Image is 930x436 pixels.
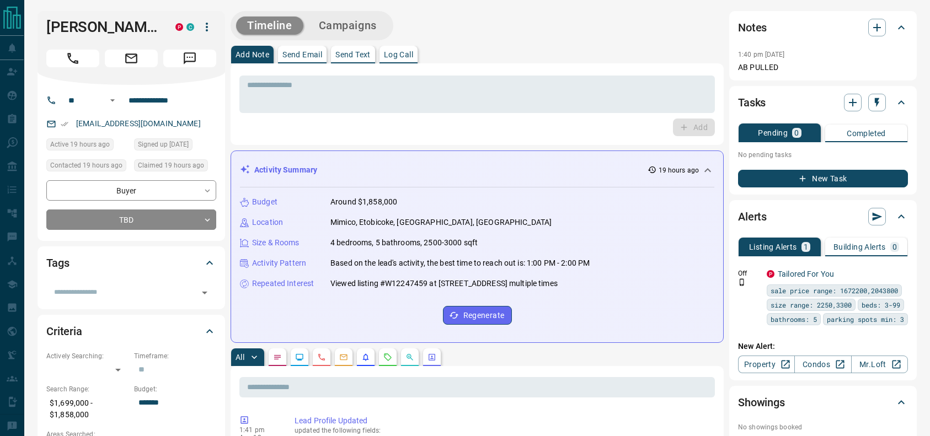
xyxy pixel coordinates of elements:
[330,217,552,228] p: Mimico, Etobicoke, [GEOGRAPHIC_DATA], [GEOGRAPHIC_DATA]
[239,426,278,434] p: 1:41 pm
[738,278,746,286] svg: Push Notification Only
[138,160,204,171] span: Claimed 19 hours ago
[738,203,908,230] div: Alerts
[252,196,277,208] p: Budget
[767,270,774,278] div: property.ca
[236,17,303,35] button: Timeline
[46,138,129,154] div: Tue Aug 12 2025
[427,353,436,362] svg: Agent Actions
[758,129,788,137] p: Pending
[105,50,158,67] span: Email
[46,394,129,424] p: $1,699,000 - $1,858,000
[252,237,300,249] p: Size & Rooms
[794,356,851,373] a: Condos
[847,130,886,137] p: Completed
[175,23,183,31] div: property.ca
[46,384,129,394] p: Search Range:
[405,353,414,362] svg: Opportunities
[659,165,699,175] p: 19 hours ago
[383,353,392,362] svg: Requests
[134,384,216,394] p: Budget:
[197,285,212,300] button: Open
[443,306,512,325] button: Regenerate
[738,356,795,373] a: Property
[134,138,216,154] div: Fri Feb 19 2016
[771,299,852,310] span: size range: 2250,3300
[186,23,194,31] div: condos.ca
[50,160,122,171] span: Contacted 19 hours ago
[252,257,306,269] p: Activity Pattern
[738,341,908,352] p: New Alert:
[339,353,348,362] svg: Emails
[254,164,317,176] p: Activity Summary
[892,243,897,251] p: 0
[46,322,82,340] h2: Criteria
[46,254,69,272] h2: Tags
[308,17,388,35] button: Campaigns
[738,208,767,225] h2: Alerts
[46,159,129,175] div: Tue Aug 12 2025
[46,318,216,345] div: Criteria
[738,268,760,278] p: Off
[252,217,283,228] p: Location
[738,422,908,432] p: No showings booked
[46,180,216,201] div: Buyer
[738,389,908,416] div: Showings
[804,243,808,251] p: 1
[282,51,322,58] p: Send Email
[738,94,766,111] h2: Tasks
[295,353,304,362] svg: Lead Browsing Activity
[236,353,244,361] p: All
[738,51,785,58] p: 1:40 pm [DATE]
[738,19,767,36] h2: Notes
[778,270,834,278] a: Tailored For You
[50,139,110,150] span: Active 19 hours ago
[330,257,590,269] p: Based on the lead's activity, the best time to reach out is: 1:00 PM - 2:00 PM
[46,18,159,36] h1: [PERSON_NAME]
[252,278,314,289] p: Repeated Interest
[295,415,710,427] p: Lead Profile Updated
[330,196,397,208] p: Around $1,858,000
[330,237,478,249] p: 4 bedrooms, 5 bathrooms, 2500-3000 sqft
[361,353,370,362] svg: Listing Alerts
[771,285,898,296] span: sale price range: 1672200,2043800
[771,314,817,325] span: bathrooms: 5
[240,160,714,180] div: Activity Summary19 hours ago
[317,353,326,362] svg: Calls
[76,119,201,128] a: [EMAIL_ADDRESS][DOMAIN_NAME]
[138,139,189,150] span: Signed up [DATE]
[384,51,413,58] p: Log Call
[295,427,710,434] p: updated the following fields:
[61,120,68,128] svg: Email Verified
[134,159,216,175] div: Tue Aug 12 2025
[862,299,900,310] span: beds: 3-99
[738,170,908,187] button: New Task
[833,243,886,251] p: Building Alerts
[46,250,216,276] div: Tags
[273,353,282,362] svg: Notes
[794,129,799,137] p: 0
[738,147,908,163] p: No pending tasks
[106,94,119,107] button: Open
[851,356,908,373] a: Mr.Loft
[46,50,99,67] span: Call
[738,394,785,411] h2: Showings
[134,351,216,361] p: Timeframe:
[335,51,371,58] p: Send Text
[46,351,129,361] p: Actively Searching:
[827,314,904,325] span: parking spots min: 3
[738,14,908,41] div: Notes
[46,209,216,230] div: TBD
[163,50,216,67] span: Message
[330,278,558,289] p: Viewed listing #W12247459 at [STREET_ADDRESS] multiple times
[236,51,269,58] p: Add Note
[749,243,797,251] p: Listing Alerts
[738,62,908,73] p: AB PULLED
[738,89,908,116] div: Tasks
